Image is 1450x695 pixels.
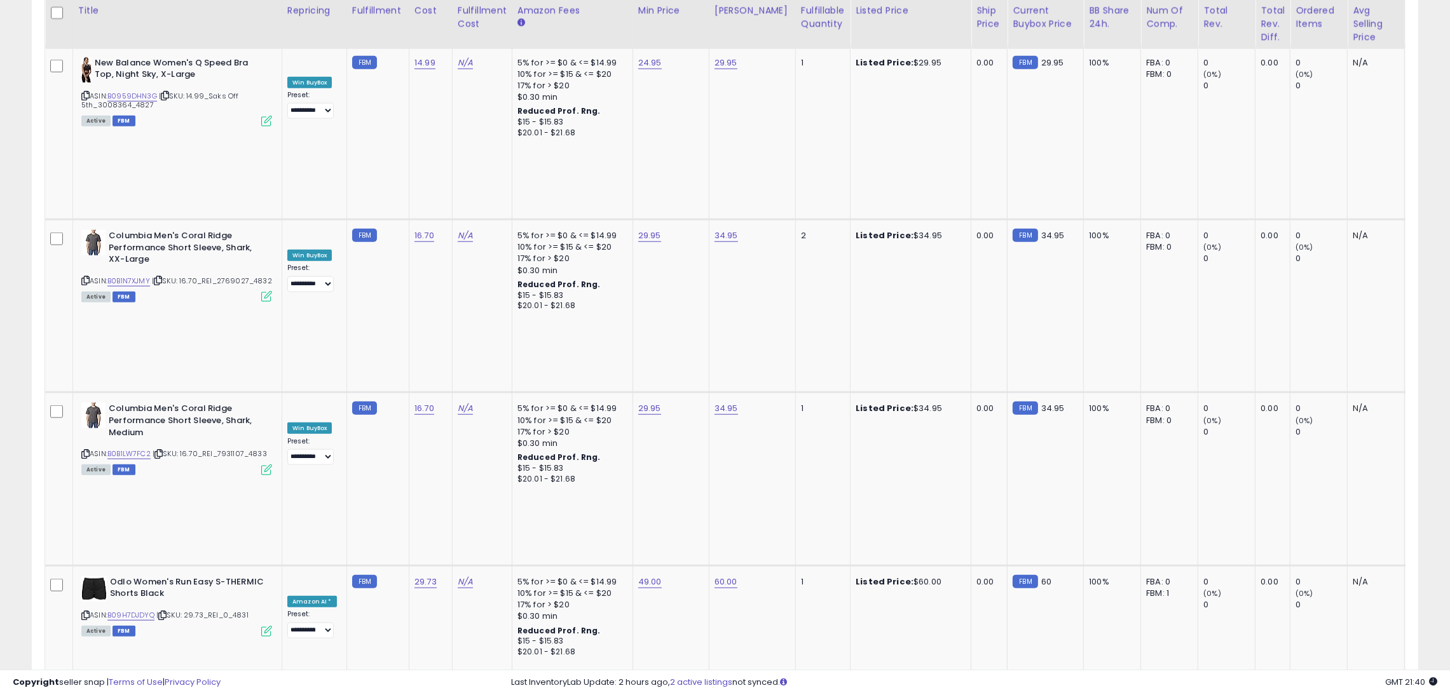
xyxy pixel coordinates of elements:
small: (0%) [1296,415,1313,426]
span: FBM [113,292,135,302]
div: ASIN: [81,57,272,125]
small: Amazon Fees. [517,18,525,29]
div: $0.30 min [517,611,623,622]
div: $0.30 min [517,91,623,103]
div: N/A [1353,57,1395,69]
a: 29.73 [414,576,437,588]
div: N/A [1353,230,1395,241]
div: 0 [1296,230,1347,241]
b: Odlo Women's Run Easy S-THERMIC Shorts Black [110,576,264,603]
img: 31ICercx5WL._SL40_.jpg [81,57,92,83]
div: 100% [1089,576,1131,588]
div: ASIN: [81,403,272,473]
a: 34.95 [715,229,738,242]
div: 0.00 [1261,403,1280,414]
div: 100% [1089,230,1131,241]
div: $15 - $15.83 [517,636,623,647]
small: FBM [1013,401,1037,415]
div: Preset: [287,610,337,638]
small: (0%) [1296,242,1313,252]
div: 17% for > $20 [517,80,623,91]
a: 24.95 [638,57,662,69]
a: 2 active listings [670,676,732,688]
div: Fulfillment [352,4,404,18]
a: Privacy Policy [165,676,221,688]
div: Ordered Items [1296,4,1342,31]
div: 5% for >= $0 & <= $14.99 [517,57,623,69]
b: Listed Price: [856,402,913,414]
div: 0 [1296,253,1347,264]
div: FBM: 0 [1146,241,1188,253]
div: $15 - $15.83 [517,117,623,128]
div: Win BuyBox [287,250,332,261]
b: Reduced Prof. Rng. [517,279,601,290]
span: FBM [113,116,135,126]
div: 0.00 [1261,57,1280,69]
b: Columbia Men's Coral Ridge Performance Short Sleeve, Shark, Medium [109,403,263,442]
small: (0%) [1203,242,1221,252]
small: FBM [1013,56,1037,69]
span: | SKU: 16.70_REI_2769027_4832 [152,276,272,286]
div: Ship Price [976,4,1002,31]
div: Listed Price [856,4,966,18]
div: 17% for > $20 [517,426,623,438]
div: $15 - $15.83 [517,463,623,474]
div: 10% for >= $15 & <= $20 [517,69,623,80]
a: N/A [458,229,473,242]
small: FBM [1013,229,1037,242]
a: 29.95 [715,57,737,69]
b: Reduced Prof. Rng. [517,452,601,462]
a: B09H7DJDYQ [107,610,154,621]
div: ASIN: [81,576,272,635]
b: Reduced Prof. Rng. [517,105,601,116]
span: | SKU: 29.73_REI_0_4831 [156,610,249,620]
div: Win BuyBox [287,422,332,434]
a: 49.00 [638,576,662,588]
div: 0 [1203,230,1255,241]
a: Terms of Use [109,676,163,688]
div: N/A [1353,576,1395,588]
div: Cost [414,4,447,18]
div: $34.95 [856,403,961,414]
div: 17% for > $20 [517,253,623,264]
div: Fulfillable Quantity [801,4,845,31]
div: Total Rev. Diff. [1261,4,1285,44]
span: | SKU: 16.70_REI_7931107_4833 [153,449,267,459]
a: B0B1LW7FC2 [107,449,151,459]
div: 0 [1203,576,1255,588]
div: Min Price [638,4,704,18]
div: Num of Comp. [1146,4,1193,31]
div: FBM: 0 [1146,69,1188,80]
a: N/A [458,57,473,69]
span: All listings currently available for purchase on Amazon [81,464,111,475]
small: (0%) [1203,69,1221,79]
div: 0 [1296,426,1347,438]
div: 0 [1296,57,1347,69]
div: 0 [1203,253,1255,264]
span: 60 [1041,576,1051,588]
div: $34.95 [856,230,961,241]
div: 0.00 [976,576,997,588]
div: FBM: 0 [1146,415,1188,426]
div: seller snap | | [13,677,221,689]
span: 34.95 [1041,402,1065,414]
div: Preset: [287,437,337,466]
div: $0.30 min [517,438,623,449]
div: 0 [1296,599,1347,611]
div: 5% for >= $0 & <= $14.99 [517,576,623,588]
div: FBM: 1 [1146,588,1188,599]
span: FBM [113,464,135,475]
div: ASIN: [81,230,272,300]
div: 0 [1203,426,1255,438]
div: FBA: 0 [1146,230,1188,241]
div: Win BuyBox [287,77,332,88]
div: Fulfillment Cost [458,4,507,31]
div: Amazon AI * [287,596,337,607]
div: $20.01 - $21.68 [517,647,623,658]
span: All listings currently available for purchase on Amazon [81,116,111,126]
div: BB Share 24h. [1089,4,1135,31]
img: 314l0I0oZNL._SL40_.jpg [81,576,107,602]
small: FBM [1013,575,1037,588]
div: 0.00 [976,403,997,414]
small: (0%) [1203,415,1221,426]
